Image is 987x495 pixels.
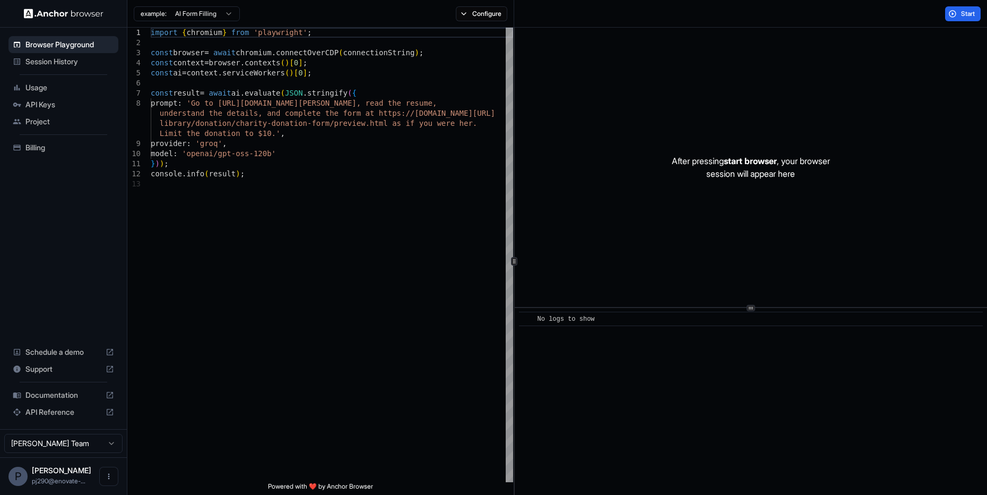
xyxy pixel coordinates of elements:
[127,38,141,48] div: 2
[151,99,178,107] span: prompt
[8,96,118,113] div: API Keys
[127,28,141,38] div: 1
[961,10,976,18] span: Start
[343,48,415,57] span: connectionString
[8,387,118,404] div: Documentation
[178,99,182,107] span: :
[213,48,236,57] span: await
[209,89,231,97] span: await
[231,89,240,97] span: ai
[151,159,155,168] span: }
[151,139,186,148] span: provider
[414,48,419,57] span: )
[173,58,204,67] span: context
[25,39,114,50] span: Browser Playground
[268,482,373,495] span: Powered with ❤️ by Anchor Browser
[240,89,245,97] span: .
[151,69,173,77] span: const
[127,88,141,98] div: 7
[724,156,777,166] span: start browser
[160,129,281,138] span: Limit the donation to $10.'
[298,58,302,67] span: ]
[25,82,114,93] span: Usage
[127,149,141,159] div: 10
[160,159,164,168] span: )
[218,69,222,77] span: .
[182,69,186,77] span: =
[8,361,118,378] div: Support
[173,48,204,57] span: browser
[186,139,191,148] span: :
[127,68,141,78] div: 5
[209,58,240,67] span: browser
[285,69,289,77] span: (
[672,155,830,180] p: After pressing , your browser session will appear here
[285,58,289,67] span: )
[151,149,173,158] span: model
[236,48,271,57] span: chromium
[245,58,280,67] span: contexts
[240,169,245,178] span: ;
[245,89,280,97] span: evaluate
[294,69,298,77] span: [
[127,139,141,149] div: 9
[8,344,118,361] div: Schedule a demo
[186,69,218,77] span: context
[222,28,227,37] span: }
[160,109,383,117] span: understand the details, and complete the form at h
[222,69,285,77] span: serviceWorkers
[8,113,118,130] div: Project
[8,404,118,421] div: API Reference
[127,98,141,108] div: 8
[307,69,311,77] span: ;
[538,315,595,323] span: No logs to show
[173,89,200,97] span: result
[127,78,141,88] div: 6
[303,89,307,97] span: .
[204,169,209,178] span: (
[195,139,222,148] span: 'groq'
[383,109,495,117] span: ttps://[DOMAIN_NAME][URL]
[25,99,114,110] span: API Keys
[25,116,114,127] span: Project
[25,142,114,153] span: Billing
[127,159,141,169] div: 11
[289,58,293,67] span: [
[945,6,981,21] button: Start
[209,169,236,178] span: result
[285,89,303,97] span: JSON
[236,169,240,178] span: )
[127,58,141,68] div: 4
[164,159,168,168] span: ;
[348,89,352,97] span: (
[352,89,356,97] span: {
[182,149,276,158] span: 'openai/gpt-oss-120b'
[303,58,307,67] span: ;
[281,58,285,67] span: (
[204,58,209,67] span: =
[374,99,437,107] span: ad the resume,
[151,58,173,67] span: const
[186,169,204,178] span: info
[339,48,343,57] span: (
[182,169,186,178] span: .
[151,169,182,178] span: console
[8,139,118,156] div: Billing
[383,119,477,127] span: l as if you were her.
[25,390,101,400] span: Documentation
[182,28,186,37] span: {
[272,48,276,57] span: .
[204,48,209,57] span: =
[24,8,103,19] img: Anchor Logo
[155,159,159,168] span: )
[281,89,285,97] span: (
[32,477,85,485] span: pj290@enovate-it.com
[8,467,28,486] div: P
[289,69,293,77] span: )
[231,28,249,37] span: from
[25,56,114,67] span: Session History
[307,28,311,37] span: ;
[298,69,302,77] span: 0
[307,89,348,97] span: stringify
[25,407,101,417] span: API Reference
